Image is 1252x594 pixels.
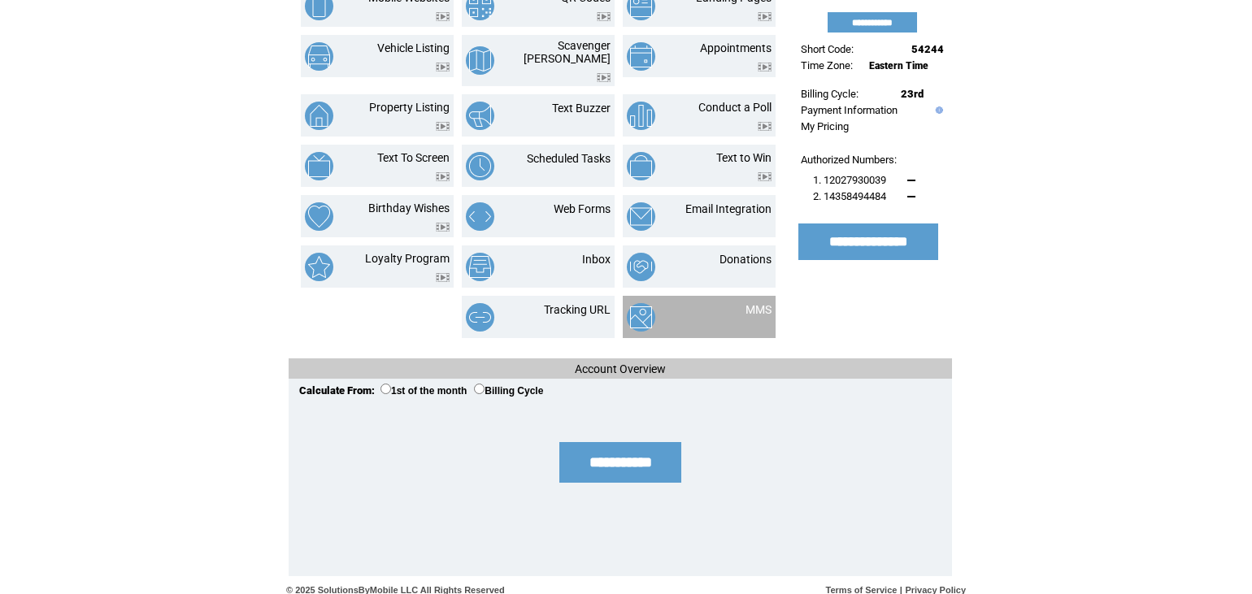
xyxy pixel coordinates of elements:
[627,202,655,231] img: email-integration.png
[627,42,655,71] img: appointments.png
[305,152,333,180] img: text-to-screen.png
[474,384,485,394] input: Billing Cycle
[813,174,886,186] span: 1. 12027930039
[365,252,450,265] a: Loyalty Program
[801,104,898,116] a: Payment Information
[377,41,450,54] a: Vehicle Listing
[368,202,450,215] a: Birthday Wishes
[544,303,611,316] a: Tracking URL
[758,12,772,21] img: video.png
[436,122,450,131] img: video.png
[869,60,928,72] span: Eastern Time
[527,152,611,165] a: Scheduled Tasks
[627,152,655,180] img: text-to-win.png
[369,101,450,114] a: Property Listing
[299,384,375,397] span: Calculate From:
[466,303,494,332] img: tracking-url.png
[305,42,333,71] img: vehicle-listing.png
[436,63,450,72] img: video.png
[436,172,450,181] img: video.png
[746,303,772,316] a: MMS
[901,88,924,100] span: 23rd
[380,384,391,394] input: 1st of the month
[911,43,944,55] span: 54244
[305,202,333,231] img: birthday-wishes.png
[719,253,772,266] a: Donations
[627,253,655,281] img: donations.png
[436,12,450,21] img: video.png
[582,253,611,266] a: Inbox
[801,154,897,166] span: Authorized Numbers:
[597,73,611,82] img: video.png
[436,223,450,232] img: video.png
[685,202,772,215] a: Email Integration
[627,303,655,332] img: mms.png
[758,63,772,72] img: video.png
[305,102,333,130] img: property-listing.png
[466,253,494,281] img: inbox.png
[380,385,467,397] label: 1st of the month
[801,88,859,100] span: Billing Cycle:
[627,102,655,130] img: conduct-a-poll.png
[524,39,611,65] a: Scavenger [PERSON_NAME]
[305,253,333,281] img: loyalty-program.png
[716,151,772,164] a: Text to Win
[698,101,772,114] a: Conduct a Poll
[554,202,611,215] a: Web Forms
[801,43,854,55] span: Short Code:
[700,41,772,54] a: Appointments
[466,46,494,75] img: scavenger-hunt.png
[758,172,772,181] img: video.png
[466,102,494,130] img: text-buzzer.png
[758,122,772,131] img: video.png
[801,59,853,72] span: Time Zone:
[474,385,543,397] label: Billing Cycle
[466,152,494,180] img: scheduled-tasks.png
[932,106,943,114] img: help.gif
[813,190,886,202] span: 2. 14358494484
[436,273,450,282] img: video.png
[377,151,450,164] a: Text To Screen
[552,102,611,115] a: Text Buzzer
[575,362,666,375] span: Account Overview
[597,12,611,21] img: video.png
[801,120,849,132] a: My Pricing
[466,202,494,231] img: web-forms.png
